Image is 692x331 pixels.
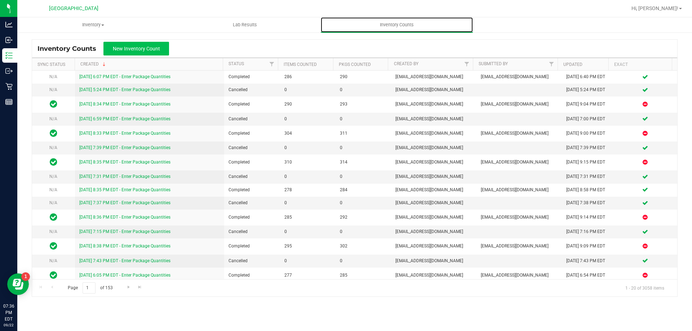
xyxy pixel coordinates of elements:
[284,116,331,122] span: 0
[229,101,275,108] span: Completed
[566,214,609,221] div: [DATE] 9:14 PM EDT
[340,86,387,93] span: 0
[395,200,472,206] span: [EMAIL_ADDRESS][DOMAIN_NAME]
[284,200,331,206] span: 0
[3,322,14,328] p: 09/22
[566,243,609,250] div: [DATE] 9:09 PM EDT
[284,173,331,180] span: 0
[79,87,170,92] a: [DATE] 5:24 PM EDT - Enter Package Quantities
[229,159,275,166] span: Completed
[545,58,557,70] a: Filter
[340,243,387,250] span: 302
[284,214,331,221] span: 285
[340,73,387,80] span: 290
[340,228,387,235] span: 0
[566,86,609,93] div: [DATE] 5:24 PM EDT
[395,214,472,221] span: [EMAIL_ADDRESS][DOMAIN_NAME]
[321,17,473,32] a: Inventory Counts
[79,160,170,165] a: [DATE] 8:35 PM EDT - Enter Package Quantities
[395,116,472,122] span: [EMAIL_ADDRESS][DOMAIN_NAME]
[229,86,275,93] span: Cancelled
[566,173,609,180] div: [DATE] 7:31 PM EDT
[50,128,57,138] span: In Sync
[284,144,331,151] span: 0
[103,42,169,55] button: New Inventory Count
[80,62,107,67] a: Created
[395,130,472,137] span: [EMAIL_ADDRESS][DOMAIN_NAME]
[229,243,275,250] span: Completed
[284,101,331,108] span: 290
[18,22,169,28] span: Inventory
[284,272,331,279] span: 277
[50,212,57,222] span: In Sync
[49,87,57,92] span: N/A
[284,187,331,193] span: 278
[566,159,609,166] div: [DATE] 9:15 PM EDT
[229,73,275,80] span: Completed
[229,228,275,235] span: Cancelled
[229,272,275,279] span: Completed
[49,145,57,150] span: N/A
[481,243,558,250] span: [EMAIL_ADDRESS][DOMAIN_NAME]
[229,187,275,193] span: Completed
[49,187,57,192] span: N/A
[284,258,331,264] span: 0
[5,83,13,90] inline-svg: Retail
[7,273,29,295] iframe: Resource center
[395,187,472,193] span: [EMAIL_ADDRESS][DOMAIN_NAME]
[49,200,57,205] span: N/A
[83,282,96,294] input: 1
[21,272,30,281] iframe: Resource center unread badge
[79,215,170,220] a: [DATE] 8:36 PM EDT - Enter Package Quantities
[284,130,331,137] span: 304
[394,61,418,66] a: Created By
[340,200,387,206] span: 0
[79,131,170,136] a: [DATE] 8:33 PM EDT - Enter Package Quantities
[340,144,387,151] span: 0
[566,101,609,108] div: [DATE] 9:04 PM EDT
[229,200,275,206] span: Cancelled
[284,228,331,235] span: 0
[284,159,331,166] span: 310
[395,101,472,108] span: [EMAIL_ADDRESS][DOMAIN_NAME]
[566,187,609,193] div: [DATE] 8:58 PM EDT
[49,116,57,121] span: N/A
[461,58,473,70] a: Filter
[79,258,170,263] a: [DATE] 7:43 PM EDT - Enter Package Quantities
[566,228,609,235] div: [DATE] 7:16 PM EDT
[340,116,387,122] span: 0
[50,157,57,167] span: In Sync
[481,101,558,108] span: [EMAIL_ADDRESS][DOMAIN_NAME]
[123,282,134,292] a: Go to the next page
[566,258,609,264] div: [DATE] 7:43 PM EDT
[17,17,169,32] a: Inventory
[340,187,387,193] span: 284
[395,228,472,235] span: [EMAIL_ADDRESS][DOMAIN_NAME]
[50,241,57,251] span: In Sync
[481,159,558,166] span: [EMAIL_ADDRESS][DOMAIN_NAME]
[481,130,558,137] span: [EMAIL_ADDRESS][DOMAIN_NAME]
[79,145,170,150] a: [DATE] 7:39 PM EDT - Enter Package Quantities
[566,272,609,279] div: [DATE] 6:54 PM EDT
[566,200,609,206] div: [DATE] 7:38 PM EDT
[395,86,472,93] span: [EMAIL_ADDRESS][DOMAIN_NAME]
[37,62,65,67] a: Sync Status
[79,187,170,192] a: [DATE] 8:35 PM EDT - Enter Package Quantities
[340,101,387,108] span: 293
[223,22,267,28] span: Lab Results
[5,98,13,106] inline-svg: Reports
[229,144,275,151] span: Cancelled
[340,159,387,166] span: 314
[284,73,331,80] span: 286
[340,272,387,279] span: 285
[50,270,57,280] span: In Sync
[266,58,278,70] a: Filter
[481,272,558,279] span: [EMAIL_ADDRESS][DOMAIN_NAME]
[284,62,317,67] a: Items Counted
[62,282,119,294] span: Page of 153
[481,214,558,221] span: [EMAIL_ADDRESS][DOMAIN_NAME]
[79,116,170,121] a: [DATE] 6:59 PM EDT - Enter Package Quantities
[49,5,98,12] span: [GEOGRAPHIC_DATA]
[340,214,387,221] span: 292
